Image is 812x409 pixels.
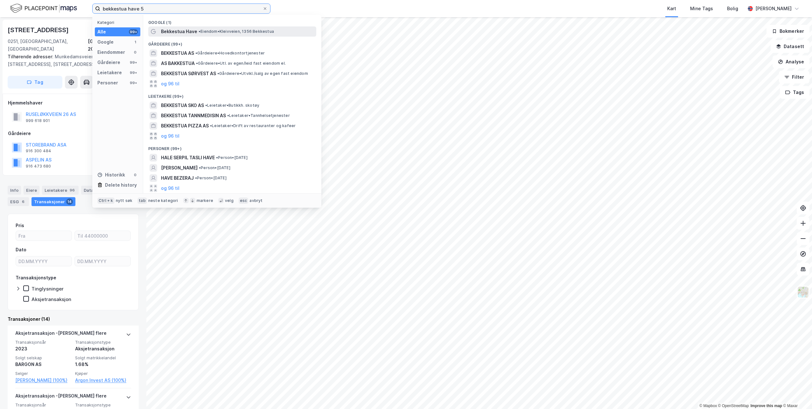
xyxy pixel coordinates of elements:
[161,80,179,88] button: og 96 til
[129,80,138,85] div: 99+
[68,187,76,193] div: 96
[690,5,713,12] div: Mine Tags
[779,71,809,83] button: Filter
[161,174,194,182] span: HAVE BEZERAJ
[16,274,56,282] div: Transaksjonstype
[15,377,71,384] a: [PERSON_NAME] (100%)
[205,103,259,108] span: Leietaker • Butikkh. skotøy
[88,38,139,53] div: [GEOGRAPHIC_DATA], 209/218
[75,371,131,376] span: Kjøper
[667,5,676,12] div: Kart
[133,39,138,45] div: 1
[97,20,140,25] div: Kategori
[15,345,71,353] div: 2023
[249,198,262,203] div: avbryt
[81,186,113,195] div: Datasett
[148,198,178,203] div: neste kategori
[210,123,212,128] span: •
[196,61,286,66] span: Gårdeiere • Utl. av egen/leid fast eiendom el.
[116,198,133,203] div: nytt søk
[15,392,107,402] div: Aksjetransaksjon - [PERSON_NAME] flere
[216,155,218,160] span: •
[8,38,88,53] div: 0251, [GEOGRAPHIC_DATA], [GEOGRAPHIC_DATA]
[161,164,198,172] span: [PERSON_NAME]
[75,231,130,240] input: Til 44000000
[161,112,226,119] span: BEKKESTUA TANNMEDISIN AS
[97,79,118,87] div: Personer
[75,256,130,266] input: DD.MM.YYYY
[129,70,138,75] div: 99+
[24,186,39,195] div: Eiere
[15,340,71,345] span: Transaksjonsår
[10,3,77,14] img: logo.f888ab2527a4732fd821a326f86c7f29.svg
[8,130,138,137] div: Gårdeiere
[216,155,248,160] span: Person • [DATE]
[195,51,265,56] span: Gårdeiere • Hovedkontortjenester
[75,402,131,408] span: Transaksjonstype
[16,222,24,229] div: Pris
[239,197,248,204] div: esc
[197,198,213,203] div: markere
[66,198,73,205] div: 14
[766,25,809,38] button: Bokmerker
[773,55,809,68] button: Analyse
[100,4,262,13] input: Søk på adresse, matrikkel, gårdeiere, leietakere eller personer
[780,86,809,99] button: Tags
[143,37,321,48] div: Gårdeiere (99+)
[8,54,55,59] span: Tilhørende adresser:
[75,361,131,368] div: 1.68%
[8,315,139,323] div: Transaksjoner (14)
[129,29,138,34] div: 99+
[210,123,296,128] span: Leietaker • Drift av restauranter og kafeer
[195,176,227,181] span: Person • [DATE]
[797,286,809,298] img: Z
[26,118,50,123] div: 999 618 901
[15,361,71,368] div: BARGON AS
[20,198,26,205] div: 6
[97,69,122,76] div: Leietakere
[16,231,72,240] input: Fra
[8,76,62,89] button: Tag
[718,404,749,408] a: OpenStreetMap
[133,172,138,177] div: 0
[42,186,79,195] div: Leietakere
[205,103,207,108] span: •
[771,40,809,53] button: Datasett
[143,141,321,153] div: Personer (99+)
[8,25,70,35] div: [STREET_ADDRESS]
[31,286,64,292] div: Tinglysninger
[75,377,131,384] a: Argon Invest AS (100%)
[129,60,138,65] div: 99+
[161,154,215,161] span: HALE SERPIL TASLI HAVE
[727,5,738,12] div: Bolig
[97,48,125,56] div: Eiendommer
[16,246,26,254] div: Dato
[195,176,197,180] span: •
[161,184,179,192] button: og 96 til
[161,122,209,130] span: BEKKESTUA PIZZA AS
[8,99,138,107] div: Hjemmelshaver
[97,28,106,36] div: Alle
[15,402,71,408] span: Transaksjonsår
[97,59,120,66] div: Gårdeiere
[225,198,234,203] div: velg
[75,345,131,353] div: Aksjetransaksjon
[97,171,125,179] div: Historikk
[699,404,717,408] a: Mapbox
[199,165,201,170] span: •
[780,378,812,409] iframe: Chat Widget
[75,355,131,361] span: Solgt matrikkelandel
[161,102,204,109] span: BEKKESTUA SKO AS
[751,404,782,408] a: Improve this map
[97,38,114,46] div: Google
[8,197,29,206] div: ESG
[15,329,107,340] div: Aksjetransaksjon - [PERSON_NAME] flere
[97,197,115,204] div: Ctrl + k
[199,29,274,34] span: Eiendom • Kleivveien, 1356 Bekkestua
[755,5,792,12] div: [PERSON_NAME]
[199,165,230,170] span: Person • [DATE]
[161,70,216,77] span: BEKKESTUA SØRVEST AS
[227,113,290,118] span: Leietaker • Tannhelsetjenester
[31,197,75,206] div: Transaksjoner
[143,89,321,100] div: Leietakere (99+)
